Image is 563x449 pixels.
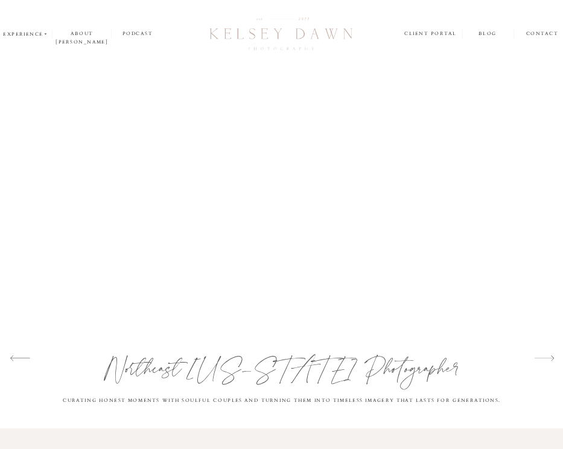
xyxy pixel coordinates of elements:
[404,30,457,39] a: client portal
[60,396,503,409] h3: CURATING HONEST MOMENTS WITH SOULFUL COUPLES AND TURNING THEM INTO TIMELESS IMAGERY THAT LASTs FO...
[462,30,514,39] a: blog
[112,30,164,39] a: podcast
[52,30,111,39] a: about [PERSON_NAME]
[526,30,559,39] a: contact
[3,30,48,39] a: experience
[51,344,512,391] h1: Northeast [US_STATE] Photographer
